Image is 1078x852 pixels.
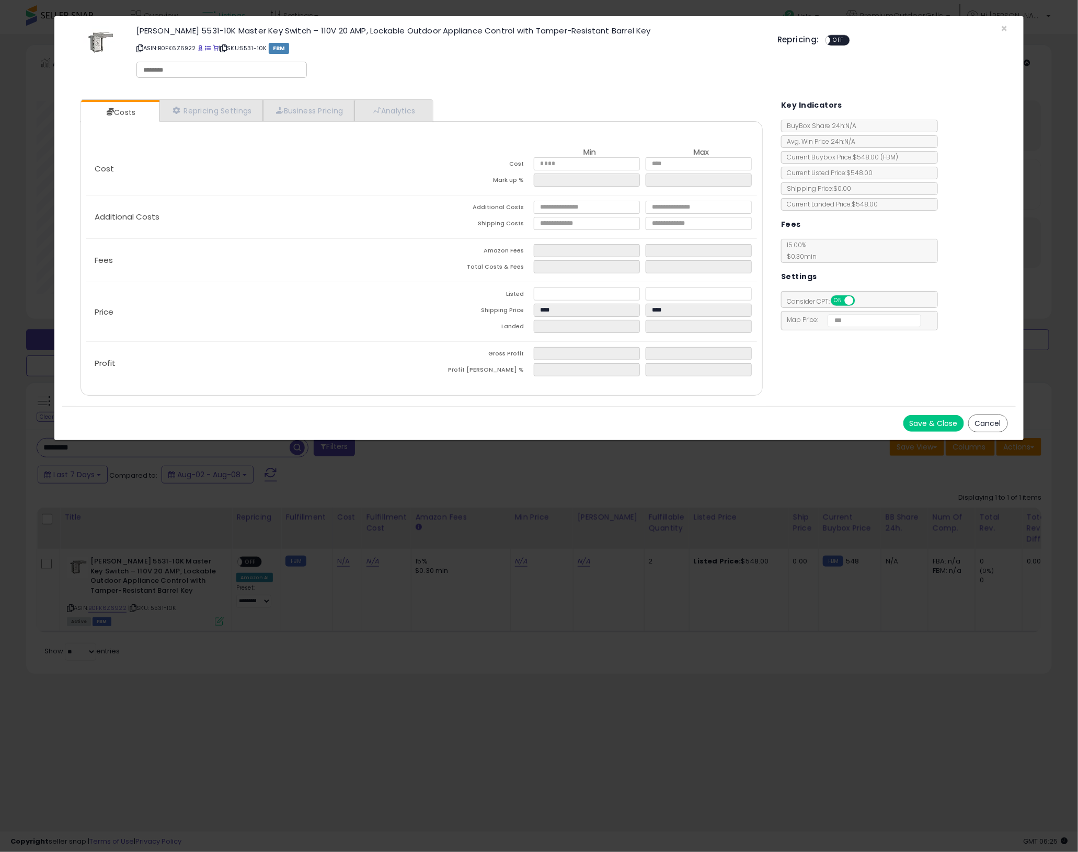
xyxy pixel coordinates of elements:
[832,296,845,305] span: ON
[781,99,842,112] h5: Key Indicators
[781,218,801,231] h5: Fees
[880,153,898,162] span: ( FBM )
[422,304,534,320] td: Shipping Price
[136,40,762,56] p: ASIN: B0FK6Z6922 | SKU: 5531-10K
[782,240,817,261] span: 15.00 %
[422,347,534,363] td: Gross Profit
[422,157,534,174] td: Cost
[782,121,856,130] span: BuyBox Share 24h: N/A
[86,213,422,221] p: Additional Costs
[854,296,870,305] span: OFF
[422,201,534,217] td: Additional Costs
[422,260,534,277] td: Total Costs & Fees
[782,168,873,177] span: Current Listed Price: $548.00
[422,244,534,260] td: Amazon Fees
[534,148,646,157] th: Min
[903,415,964,432] button: Save & Close
[86,165,422,173] p: Cost
[782,200,878,209] span: Current Landed Price: $548.00
[136,27,762,34] h3: [PERSON_NAME] 5531-10K Master Key Switch – 110V 20 AMP, Lockable Outdoor Appliance Control with T...
[422,217,534,233] td: Shipping Costs
[782,184,851,193] span: Shipping Price: $0.00
[782,252,817,261] span: $0.30 min
[198,44,203,52] a: BuyBox page
[422,174,534,190] td: Mark up %
[422,363,534,379] td: Profit [PERSON_NAME] %
[782,297,869,306] span: Consider CPT:
[422,320,534,336] td: Landed
[782,153,898,162] span: Current Buybox Price:
[263,100,354,121] a: Business Pricing
[86,308,422,316] p: Price
[269,43,290,54] span: FBM
[81,102,158,123] a: Costs
[777,36,819,44] h5: Repricing:
[782,137,855,146] span: Avg. Win Price 24h: N/A
[968,415,1008,432] button: Cancel
[354,100,432,121] a: Analytics
[86,359,422,367] p: Profit
[205,44,211,52] a: All offer listings
[830,36,847,45] span: OFF
[853,153,898,162] span: $548.00
[781,270,817,283] h5: Settings
[422,287,534,304] td: Listed
[86,256,422,264] p: Fees
[159,100,263,121] a: Repricing Settings
[84,27,115,58] img: 31nS1gtGijL._SL60_.jpg
[213,44,219,52] a: Your listing only
[782,315,921,324] span: Map Price:
[1001,21,1008,36] span: ×
[646,148,758,157] th: Max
